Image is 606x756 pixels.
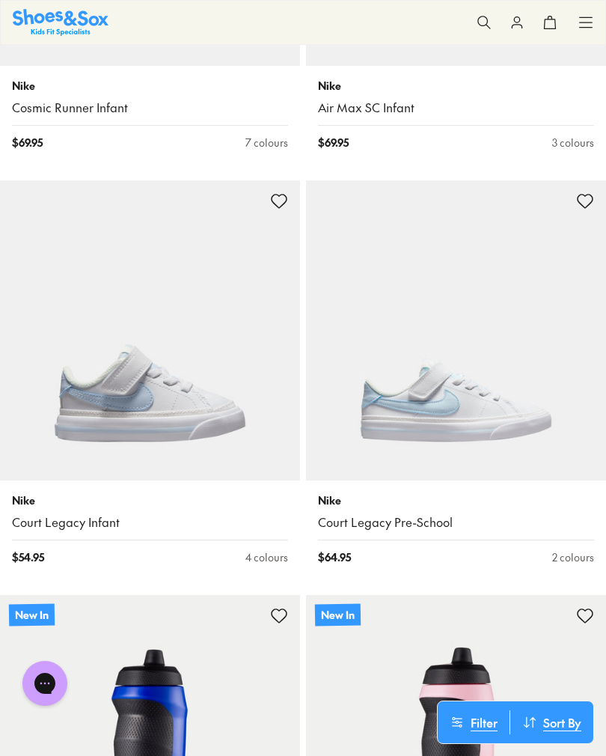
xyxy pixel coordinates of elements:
div: 7 colours [245,135,288,150]
p: New In [9,604,55,627]
p: Nike [12,78,288,94]
button: Sort By [510,710,593,734]
p: Nike [12,493,288,508]
div: 4 colours [245,549,288,565]
p: Nike [318,493,594,508]
img: SNS_Logo_Responsive.svg [13,9,108,35]
a: Cosmic Runner Infant [12,100,288,116]
span: $ 64.95 [318,549,351,565]
span: $ 69.95 [318,135,349,150]
a: Air Max SC Infant [318,100,594,116]
div: 2 colours [552,549,594,565]
button: Filter [438,710,509,734]
iframe: Gorgias live chat messenger [15,656,75,711]
span: $ 54.95 [12,549,44,565]
p: Nike [318,78,594,94]
span: Sort By [543,713,581,731]
span: $ 69.95 [12,135,43,150]
div: 3 colours [552,135,594,150]
p: New In [315,604,361,627]
a: Court Legacy Pre-School [318,514,594,531]
a: Court Legacy Infant [12,514,288,531]
a: Shoes & Sox [13,9,108,35]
